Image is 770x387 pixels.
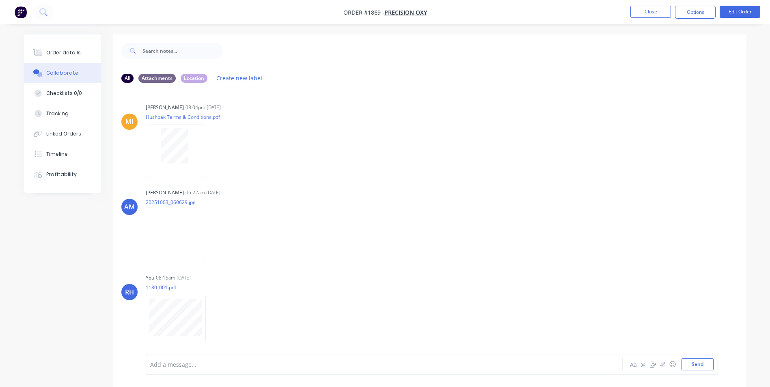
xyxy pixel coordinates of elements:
[629,359,638,369] button: Aa
[146,199,212,206] p: 20251003_060629.jpg
[185,189,220,196] div: 06:22am [DATE]
[46,150,68,158] div: Timeline
[46,171,77,178] div: Profitability
[343,9,384,16] span: Order #1869 -
[46,49,81,56] div: Order details
[24,103,101,124] button: Tracking
[682,358,714,370] button: Send
[24,164,101,185] button: Profitability
[720,6,760,18] button: Edit Order
[46,69,78,77] div: Collaborate
[185,104,221,111] div: 03:04pm [DATE]
[384,9,427,16] a: Precision Oxy
[181,74,207,83] div: Location
[24,144,101,164] button: Timeline
[46,90,82,97] div: Checklists 0/0
[24,124,101,144] button: Linked Orders
[24,63,101,83] button: Collaborate
[46,110,69,117] div: Tracking
[146,189,184,196] div: [PERSON_NAME]
[668,359,677,369] button: ☺
[146,104,184,111] div: [PERSON_NAME]
[675,6,716,19] button: Options
[24,83,101,103] button: Checklists 0/0
[125,287,134,297] div: RH
[630,6,671,18] button: Close
[142,43,223,59] input: Search notes...
[146,284,214,291] p: 1130_001.pdf
[24,43,101,63] button: Order details
[638,359,648,369] button: @
[156,274,191,282] div: 08:15am [DATE]
[121,74,134,83] div: All
[125,117,134,127] div: MI
[146,114,220,120] p: Hushpak Terms & Conditions.pdf
[15,6,27,18] img: Factory
[146,274,154,282] div: You
[46,130,81,138] div: Linked Orders
[138,74,176,83] div: Attachments
[212,73,267,84] button: Create new label
[124,202,135,212] div: AM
